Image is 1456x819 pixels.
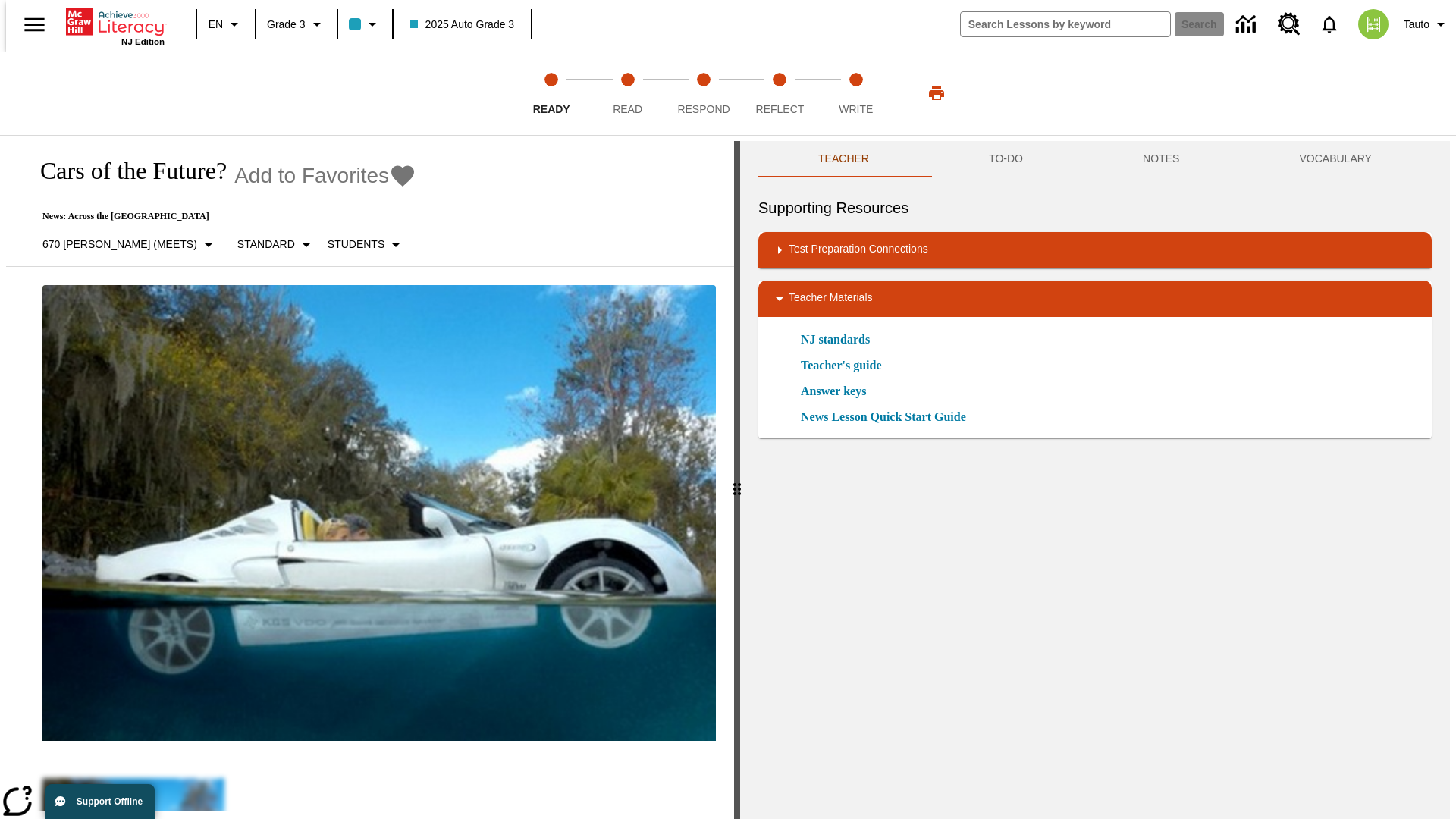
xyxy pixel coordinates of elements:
[507,52,595,135] button: Ready step 1 of 5
[758,281,1432,317] div: Teacher Materials
[839,103,873,115] span: Write
[740,141,1450,819] div: activity
[1404,17,1429,33] span: Tauto
[42,237,197,253] p: 670 [PERSON_NAME] (Meets)
[234,164,389,188] span: Add to Favorites
[66,5,165,46] div: Home
[1227,4,1269,45] a: Data Center
[801,356,882,375] a: Teacher's guide, Will open in new browser window or tab
[929,141,1083,177] button: TO-DO
[36,231,224,259] button: Select Lexile, 670 Lexile (Meets)
[961,12,1170,36] input: search field
[583,52,671,135] button: Read step 2 of 5
[202,11,250,38] button: Language: EN, Select a language
[758,232,1432,268] div: Test Preparation Connections
[1310,5,1349,44] a: Notifications
[1239,141,1432,177] button: VOCABULARY
[660,52,748,135] button: Respond step 3 of 5
[234,162,416,189] button: Add to Favorites - Cars of the Future?
[736,52,824,135] button: Reflect step 4 of 5
[209,17,223,33] span: EN
[267,17,306,33] span: Grade 3
[758,196,1432,220] h6: Supporting Resources
[1269,4,1310,45] a: Resource Center, Will open in new tab
[1349,5,1398,44] button: Select a new avatar
[410,17,515,33] span: 2025 Auto Grade 3
[801,331,879,349] a: NJ standards
[24,211,416,222] p: News: Across the [GEOGRAPHIC_DATA]
[812,52,900,135] button: Write step 5 of 5
[734,141,740,819] div: Press Enter or Spacebar and then press right and left arrow keys to move the slider
[533,103,570,115] span: Ready
[756,103,805,115] span: Reflect
[12,2,57,47] button: Open side menu
[77,796,143,807] span: Support Offline
[677,103,730,115] span: Respond
[1083,141,1239,177] button: NOTES
[912,80,961,107] button: Print
[45,784,155,819] button: Support Offline
[801,408,966,426] a: News Lesson Quick Start Guide, Will open in new browser window or tab
[613,103,642,115] span: Read
[261,11,332,38] button: Grade: Grade 3, Select a grade
[237,237,295,253] p: Standard
[801,382,866,400] a: Answer keys, Will open in new browser window or tab
[322,231,411,259] button: Select Student
[343,11,388,38] button: Class color is light blue. Change class color
[789,241,928,259] p: Test Preparation Connections
[24,157,227,185] h1: Cars of the Future?
[789,290,873,308] p: Teacher Materials
[231,231,322,259] button: Scaffolds, Standard
[758,141,929,177] button: Teacher
[42,285,716,741] img: High-tech automobile treading water.
[758,141,1432,177] div: Instructional Panel Tabs
[1398,11,1456,38] button: Profile/Settings
[1358,9,1389,39] img: avatar image
[121,37,165,46] span: NJ Edition
[328,237,384,253] p: Students
[6,141,734,811] div: reading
